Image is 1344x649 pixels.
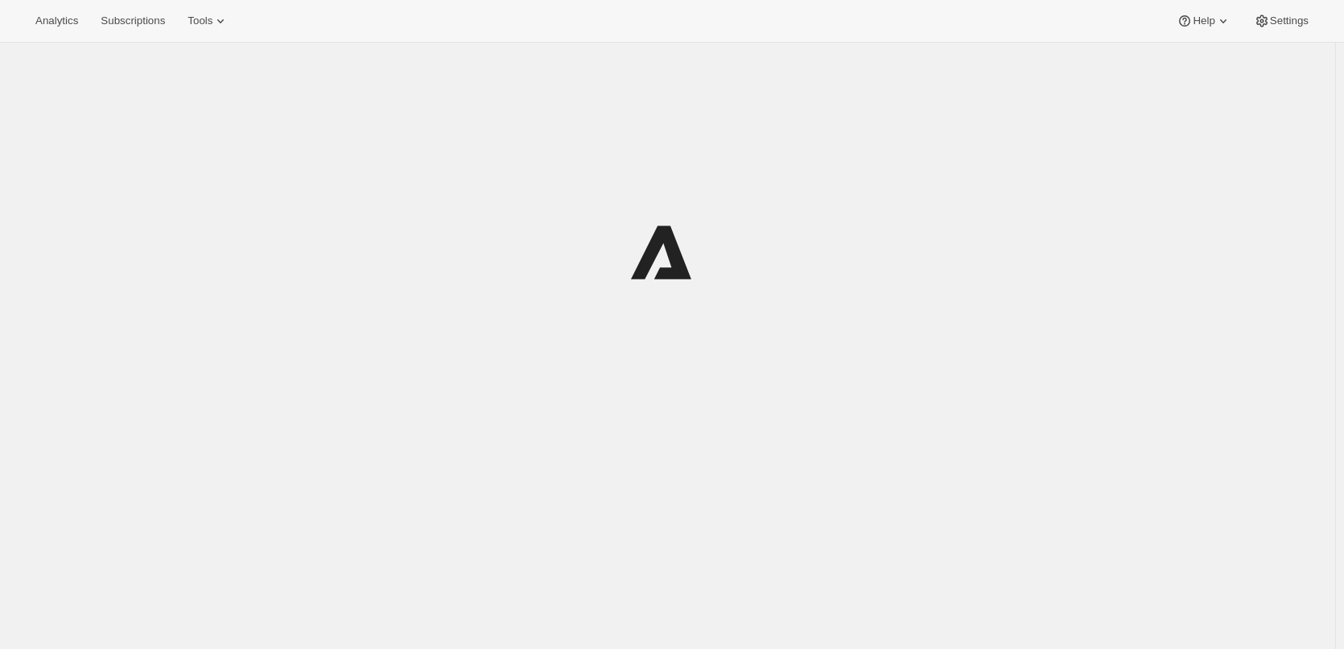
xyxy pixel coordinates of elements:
[188,14,212,27] span: Tools
[1270,14,1309,27] span: Settings
[178,10,238,32] button: Tools
[1244,10,1318,32] button: Settings
[35,14,78,27] span: Analytics
[26,10,88,32] button: Analytics
[1167,10,1240,32] button: Help
[1193,14,1214,27] span: Help
[101,14,165,27] span: Subscriptions
[91,10,175,32] button: Subscriptions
